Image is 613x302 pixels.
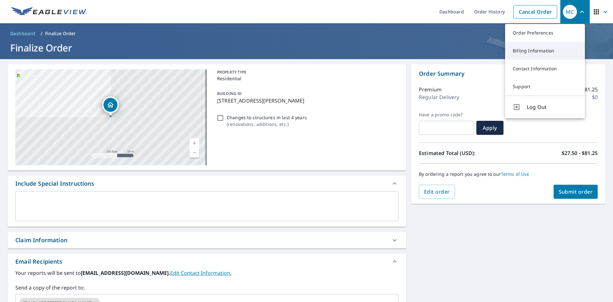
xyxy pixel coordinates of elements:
[170,269,231,276] a: EditContactInfo
[8,28,38,39] a: Dashboard
[15,179,94,188] div: Include Special Instructions
[8,28,605,39] nav: breadcrumb
[190,138,199,148] a: Current Level 17, Zoom In
[81,269,170,276] b: [EMAIL_ADDRESS][DOMAIN_NAME].
[505,78,585,96] a: Support
[419,112,474,118] label: Have a promo code?
[424,188,450,195] span: Edit order
[227,121,307,128] p: ( renovations, additions, etc. )
[8,41,605,54] h1: Finalize Order
[217,97,396,105] p: [STREET_ADDRESS][PERSON_NAME]
[8,254,406,269] div: Email Recipients
[15,236,67,244] div: Claim Information
[217,69,396,75] p: PROPERTY TYPE
[505,96,585,118] button: Log Out
[8,176,406,191] div: Include Special Instructions
[41,30,42,37] li: /
[505,60,585,78] a: Contact Information
[559,188,593,195] span: Submit order
[217,91,242,96] p: BUILDING ID
[15,257,62,266] div: Email Recipients
[419,149,508,157] p: Estimated Total (USD):
[501,171,529,177] a: Terms of Use
[11,7,87,17] img: EV Logo
[15,284,398,291] label: Send a copy of the report to:
[592,93,598,101] p: $0
[419,93,459,101] p: Regular Delivery
[419,171,598,177] p: By ordering a report you agree to our
[10,30,35,37] span: Dashboard
[419,185,455,199] button: Edit order
[419,69,598,78] p: Order Summary
[476,121,503,135] button: Apply
[8,232,406,248] div: Claim Information
[563,5,577,19] div: MC
[15,269,398,277] label: Your reports will be sent to
[227,114,307,121] p: Changes to structures in last 4 years
[527,103,577,111] span: Log Out
[190,148,199,158] a: Current Level 17, Zoom Out
[513,5,557,19] a: Cancel Order
[562,149,598,157] p: $27.50 - $81.25
[481,124,498,131] span: Apply
[505,42,585,60] a: Billing Information
[102,97,119,116] div: Dropped pin, building 1, Residential property, 11 Loch Lomond Dr Van Buren, AR 72956
[554,185,598,199] button: Submit order
[419,86,442,93] p: Premium
[505,24,585,42] a: Order Preferences
[217,75,396,82] p: Residential
[45,30,76,37] p: Finalize Order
